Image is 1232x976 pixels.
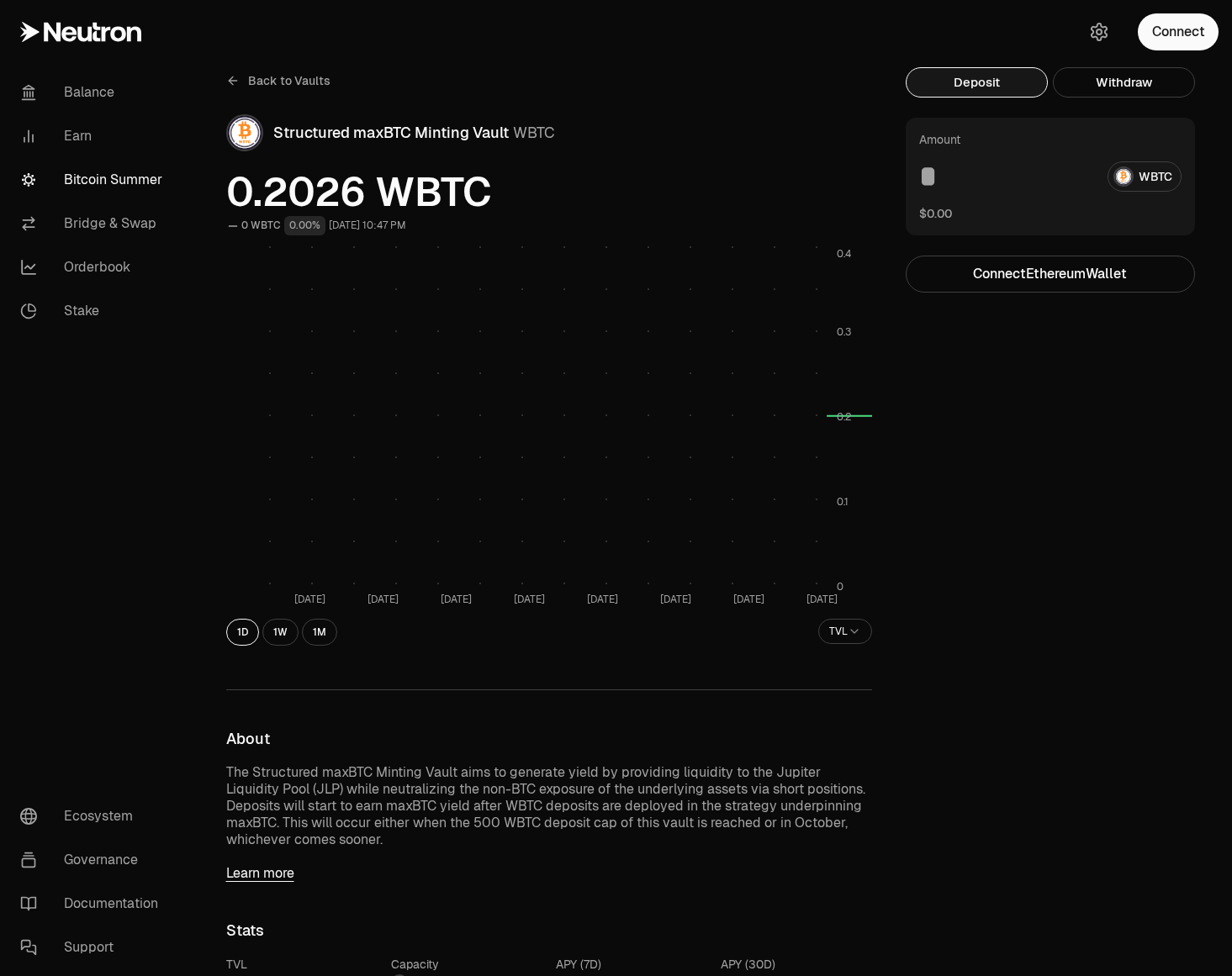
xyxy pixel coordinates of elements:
[228,116,262,150] img: WBTC Logo
[241,216,281,235] div: 0 WBTC
[513,123,555,142] span: WBTC
[284,216,325,235] div: 0.00%
[391,956,542,973] div: Capacity
[226,865,872,882] a: Learn more
[7,926,182,969] a: Support
[837,247,851,261] tspan: 0.4
[226,764,872,848] p: The Structured maxBTC Minting Vault aims to generate yield by providing liquidity to the Jupiter ...
[7,202,182,245] a: Bridge & Swap
[837,410,851,424] tspan: 0.2
[248,72,330,89] span: Back to Vaults
[837,580,843,594] tspan: 0
[7,245,182,289] a: Orderbook
[262,619,299,646] button: 1W
[226,171,872,212] span: 0.2026 WBTC
[1053,67,1195,98] button: Withdraw
[7,882,182,926] a: Documentation
[226,731,872,747] h3: About
[329,216,406,235] div: [DATE] 10:47 PM
[806,593,837,606] tspan: [DATE]
[7,794,182,838] a: Ecosystem
[293,593,325,606] tspan: [DATE]
[273,123,509,142] span: Structured maxBTC Minting Vault
[513,593,544,606] tspan: [DATE]
[556,956,707,973] div: APY (7D)
[919,131,960,148] div: Amount
[226,619,259,646] button: 1D
[1138,13,1219,50] button: Connect
[7,838,182,882] a: Governance
[659,593,690,606] tspan: [DATE]
[7,289,182,333] a: Stake
[226,67,330,94] a: Back to Vaults
[906,67,1048,98] button: Deposit
[906,256,1195,293] button: ConnectEthereumWallet
[837,495,849,509] tspan: 0.1
[732,593,764,606] tspan: [DATE]
[7,114,182,158] a: Earn
[586,593,617,606] tspan: [DATE]
[7,158,182,202] a: Bitcoin Summer
[7,71,182,114] a: Balance
[367,593,398,606] tspan: [DATE]
[226,956,378,973] div: TVL
[837,325,851,339] tspan: 0.3
[919,205,952,222] button: $0.00
[226,922,872,939] h3: Stats
[818,619,872,644] button: TVL
[721,956,872,973] div: APY (30D)
[302,619,337,646] button: 1M
[440,593,471,606] tspan: [DATE]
